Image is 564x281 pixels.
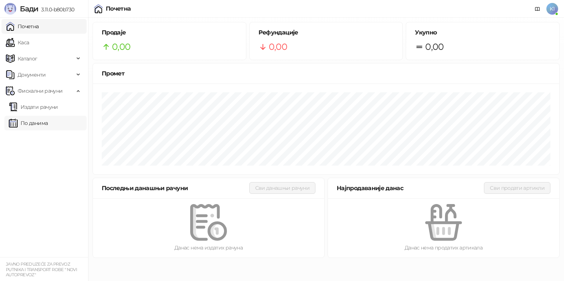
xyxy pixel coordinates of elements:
div: Данас нема продатих артикала [340,244,547,252]
span: Каталог [18,51,37,66]
span: Документи [18,67,46,82]
a: Издати рачуни [9,100,58,114]
a: Каса [6,35,29,50]
a: По данима [9,116,48,130]
a: Документација [532,3,543,15]
button: Сви продати артикли [484,182,550,194]
div: Последњи данашњи рачуни [102,184,249,193]
h5: Рефундације [258,28,394,37]
button: Сви данашњи рачуни [249,182,315,194]
span: 0,00 [425,40,444,54]
a: Почетна [6,19,39,34]
span: Фискални рачуни [18,84,62,98]
div: Почетна [106,6,131,12]
span: 0,00 [269,40,287,54]
div: Најпродаваније данас [337,184,484,193]
h5: Укупно [415,28,550,37]
span: 3.11.0-b80b730 [38,6,74,13]
img: Logo [4,3,16,15]
h5: Продаје [102,28,237,37]
div: Промет [102,69,550,78]
span: K1 [546,3,558,15]
span: 0,00 [112,40,130,54]
small: JAVNO PREDUZEĆE ZA PREVOZ PUTNIKA I TRANSPORT ROBE " NOVI AUTOPREVOZ" [6,262,77,277]
span: Бади [20,4,38,13]
div: Данас нема издатих рачуна [105,244,312,252]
